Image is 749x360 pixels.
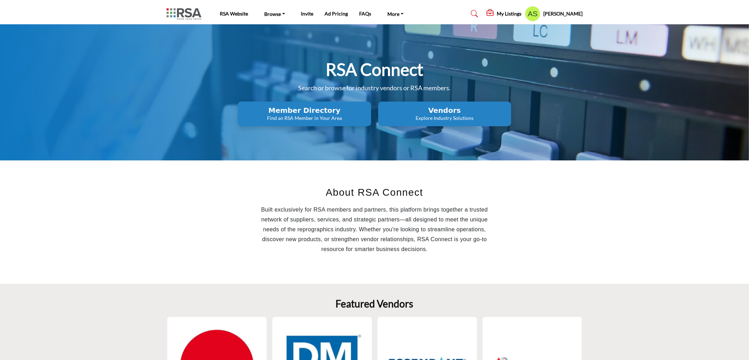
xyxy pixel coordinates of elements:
h1: RSA Connect [326,59,423,80]
button: Vendors Explore Industry Solutions [378,102,511,126]
div: My Listings [487,10,521,18]
a: Ad Pricing [325,11,348,17]
h2: Featured Vendors [336,298,413,310]
a: FAQs [360,11,372,17]
a: Invite [301,11,314,17]
h2: Member Directory [240,106,369,115]
a: RSA Website [220,11,248,17]
h5: My Listings [497,11,521,17]
h2: Vendors [380,106,509,115]
button: Show hide supplier dropdown [525,6,540,22]
a: More [383,9,409,19]
a: Search [464,8,483,19]
span: Search or browse for industry vendors or RSA members. [298,84,451,92]
a: Browse [259,9,290,19]
img: Site Logo [167,8,205,20]
button: Member Directory Find an RSA Member in Your Area [238,102,371,126]
p: Explore Industry Solutions [380,115,509,122]
h2: About RSA Connect [253,185,496,200]
p: Built exclusively for RSA members and partners, this platform brings together a trusted network o... [253,205,496,254]
h5: [PERSON_NAME] [543,10,582,17]
p: Find an RSA Member in Your Area [240,115,369,122]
